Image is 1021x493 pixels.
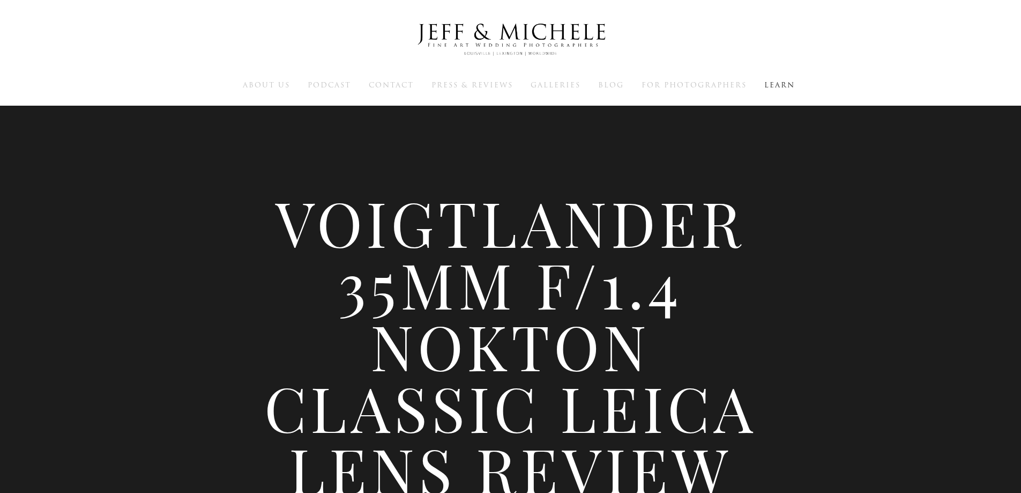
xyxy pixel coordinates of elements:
[642,80,747,90] a: For Photographers
[243,80,290,90] a: About Us
[369,80,414,90] a: Contact
[431,80,513,90] a: Press & Reviews
[531,80,580,90] a: Galleries
[404,13,618,66] img: Louisville Wedding Photographers - Jeff & Michele Wedding Photographers
[598,80,624,90] a: Blog
[764,80,795,90] a: Learn
[308,80,351,90] a: Podcast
